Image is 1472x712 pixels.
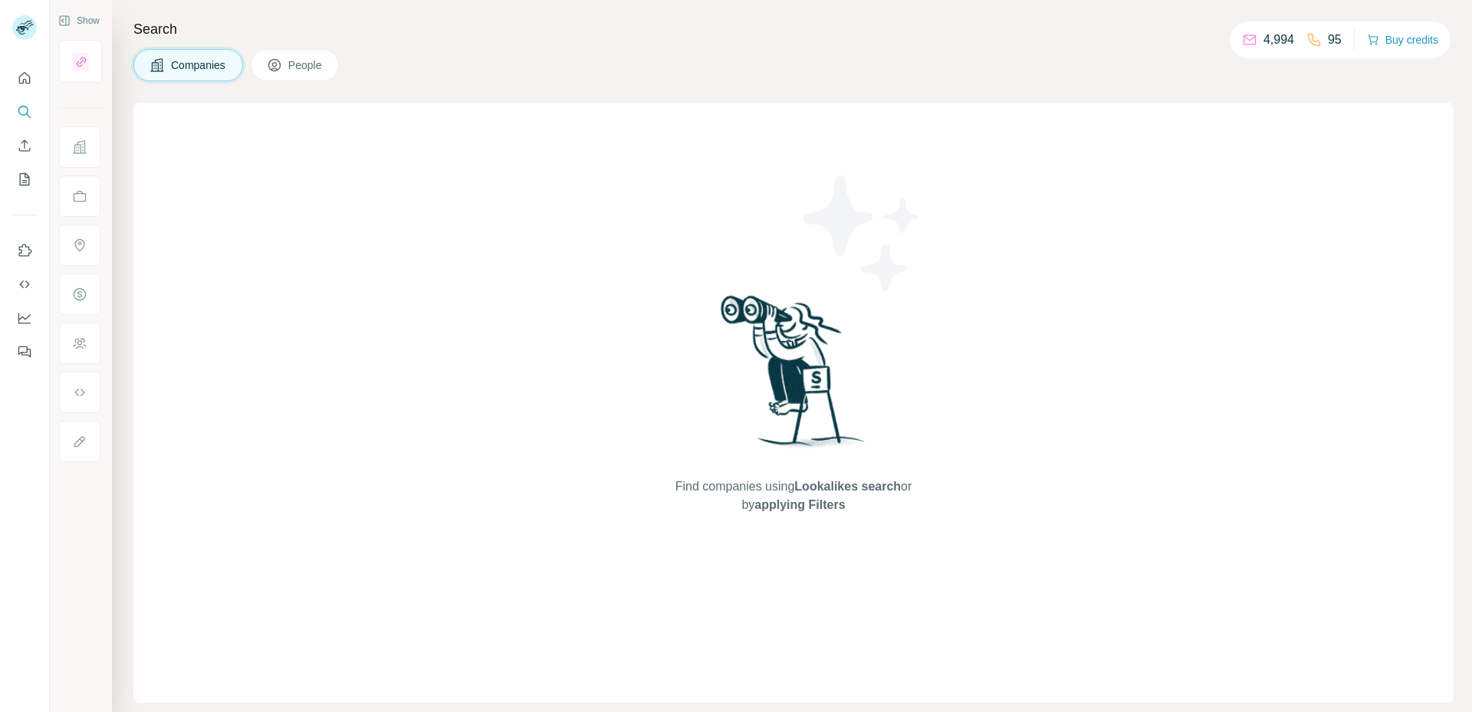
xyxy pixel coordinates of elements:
[12,338,37,366] button: Feedback
[754,498,845,511] span: applying Filters
[794,480,901,493] span: Lookalikes search
[12,132,37,159] button: Enrich CSV
[12,98,37,126] button: Search
[12,237,37,264] button: Use Surfe on LinkedIn
[793,164,932,302] img: Surfe Illustration - Stars
[48,9,110,32] button: Show
[133,18,1454,40] h4: Search
[171,57,227,73] span: Companies
[288,57,324,73] span: People
[714,291,873,462] img: Surfe Illustration - Woman searching with binoculars
[12,64,37,92] button: Quick start
[12,271,37,298] button: Use Surfe API
[12,166,37,193] button: My lists
[1367,29,1438,51] button: Buy credits
[671,477,916,514] span: Find companies using or by
[1328,31,1342,49] p: 95
[1263,31,1294,49] p: 4,994
[12,304,37,332] button: Dashboard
